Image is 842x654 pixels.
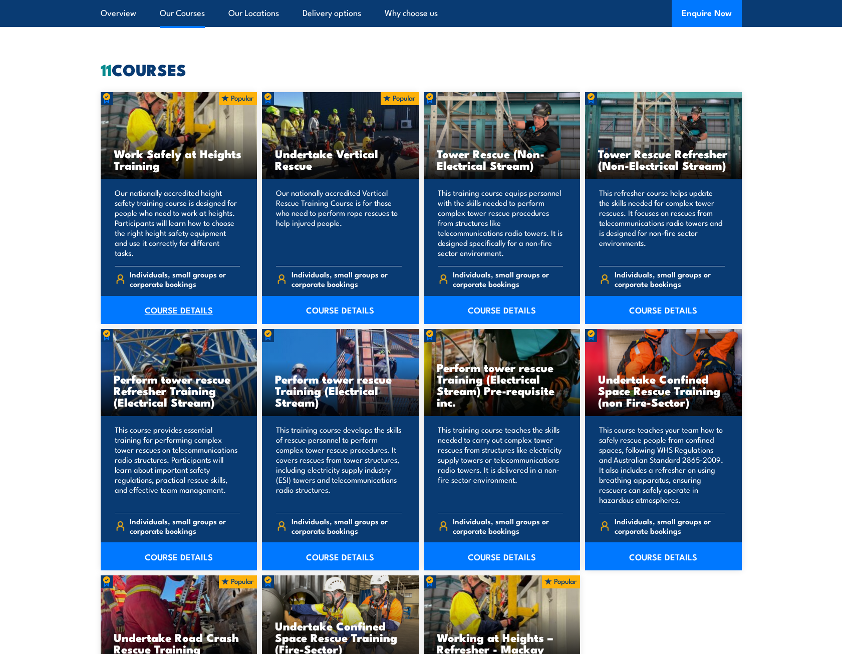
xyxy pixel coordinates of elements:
h3: Perform tower rescue Training (Electrical Stream) [275,373,406,408]
span: Individuals, small groups or corporate bookings [453,516,563,535]
h3: Undertake Vertical Rescue [275,148,406,171]
span: Individuals, small groups or corporate bookings [453,269,563,288]
a: COURSE DETAILS [262,296,419,324]
a: COURSE DETAILS [101,542,257,570]
a: COURSE DETAILS [585,542,742,570]
p: Our nationally accredited height safety training course is designed for people who need to work a... [115,188,240,258]
h3: Perform tower rescue Training (Electrical Stream) Pre-requisite inc. [437,362,568,408]
p: This course provides essential training for performing complex tower rescues on telecommunication... [115,425,240,505]
p: This training course develops the skills of rescue personnel to perform complex tower rescue proc... [276,425,402,505]
h3: Work Safely at Heights Training [114,148,244,171]
h3: Tower Rescue Refresher (Non-Electrical Stream) [598,148,729,171]
p: This refresher course helps update the skills needed for complex tower rescues. It focuses on res... [599,188,725,258]
a: COURSE DETAILS [424,542,581,570]
a: COURSE DETAILS [424,296,581,324]
a: COURSE DETAILS [101,296,257,324]
span: Individuals, small groups or corporate bookings [615,269,725,288]
span: Individuals, small groups or corporate bookings [292,516,402,535]
span: Individuals, small groups or corporate bookings [292,269,402,288]
h3: Perform tower rescue Refresher Training (Electrical Stream) [114,373,244,408]
p: This training course teaches the skills needed to carry out complex tower rescues from structures... [438,425,564,505]
p: Our nationally accredited Vertical Rescue Training Course is for those who need to perform rope r... [276,188,402,258]
h3: Undertake Confined Space Rescue Training (non Fire-Sector) [598,373,729,408]
p: This training course equips personnel with the skills needed to perform complex tower rescue proc... [438,188,564,258]
a: COURSE DETAILS [262,542,419,570]
a: COURSE DETAILS [585,296,742,324]
span: Individuals, small groups or corporate bookings [130,269,240,288]
span: Individuals, small groups or corporate bookings [615,516,725,535]
h3: Tower Rescue (Non-Electrical Stream) [437,148,568,171]
strong: 11 [101,57,112,82]
span: Individuals, small groups or corporate bookings [130,516,240,535]
p: This course teaches your team how to safely rescue people from confined spaces, following WHS Reg... [599,425,725,505]
h2: COURSES [101,62,742,76]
